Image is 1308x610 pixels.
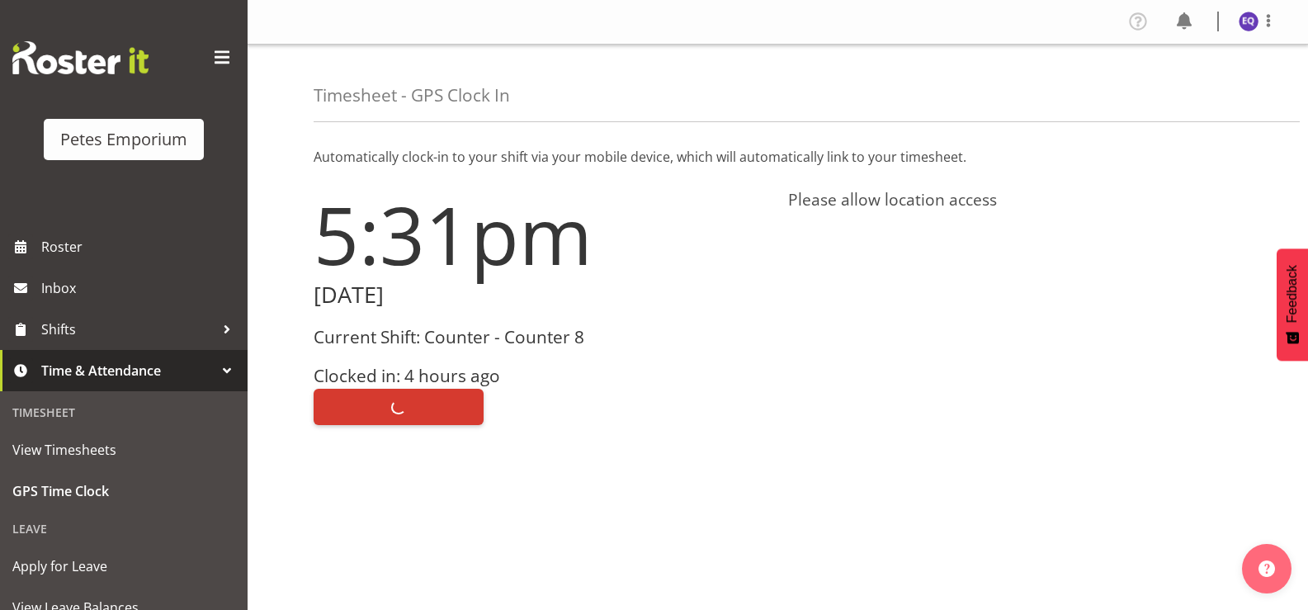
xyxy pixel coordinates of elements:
img: Rosterit website logo [12,41,149,74]
span: Feedback [1285,265,1300,323]
span: Time & Attendance [41,358,215,383]
span: Apply for Leave [12,554,235,579]
span: View Timesheets [12,437,235,462]
p: Automatically clock-in to your shift via your mobile device, which will automatically link to you... [314,147,1242,167]
img: esperanza-querido10799.jpg [1239,12,1258,31]
div: Timesheet [4,395,243,429]
div: Petes Emporium [60,127,187,152]
h3: Clocked in: 4 hours ago [314,366,768,385]
span: GPS Time Clock [12,479,235,504]
span: Roster [41,234,239,259]
h4: Timesheet - GPS Clock In [314,86,510,105]
span: Inbox [41,276,239,300]
h4: Please allow location access [788,190,1243,210]
span: Shifts [41,317,215,342]
img: help-xxl-2.png [1258,560,1275,577]
h2: [DATE] [314,282,768,308]
a: View Timesheets [4,429,243,471]
a: GPS Time Clock [4,471,243,512]
div: Leave [4,512,243,546]
a: Apply for Leave [4,546,243,587]
h1: 5:31pm [314,190,768,279]
button: Feedback - Show survey [1277,248,1308,361]
h3: Current Shift: Counter - Counter 8 [314,328,768,347]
